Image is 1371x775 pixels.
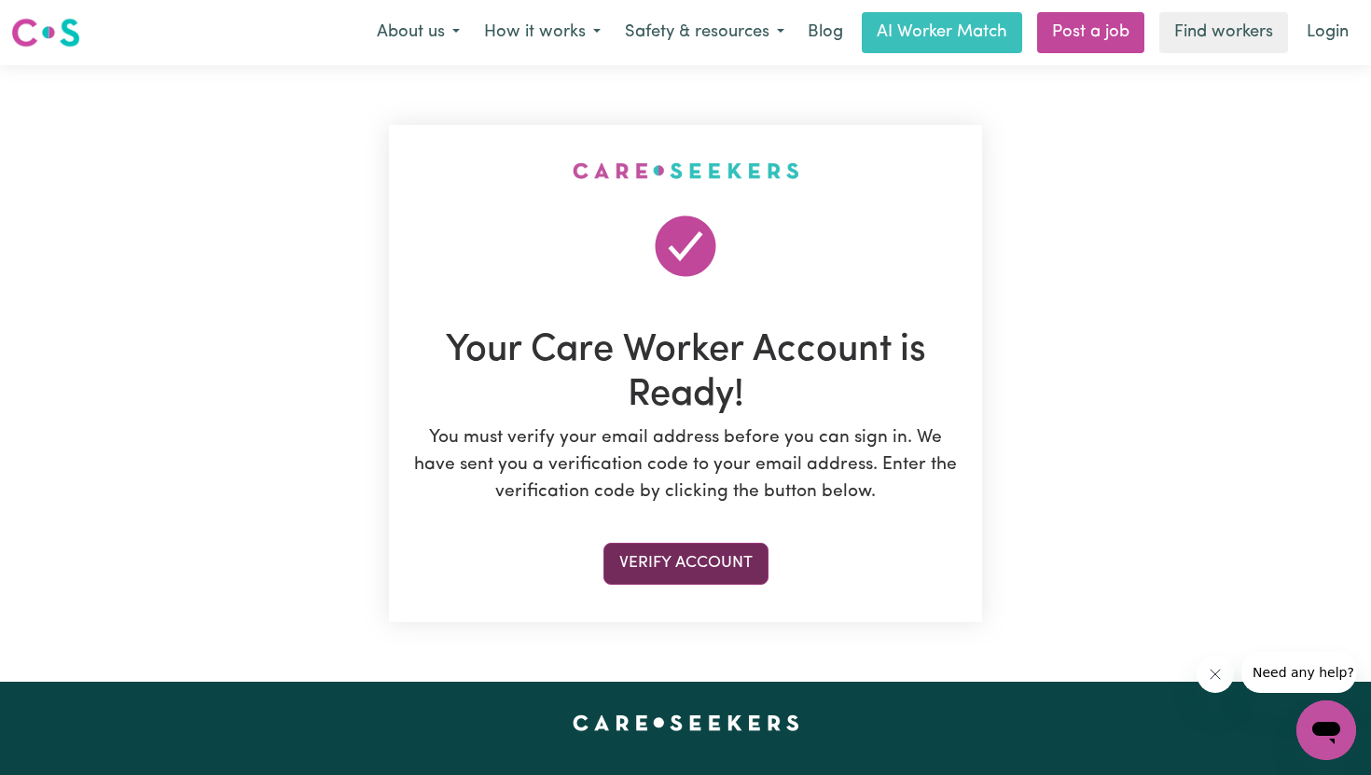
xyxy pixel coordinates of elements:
a: AI Worker Match [862,12,1022,53]
button: Safety & resources [613,13,796,52]
img: Careseekers logo [11,16,80,49]
iframe: Button to launch messaging window [1296,700,1356,760]
iframe: Message from company [1241,652,1356,693]
p: You must verify your email address before you can sign in. We have sent you a verification code t... [408,425,963,505]
iframe: Close message [1197,656,1234,693]
a: Blog [796,12,854,53]
a: Careseekers home page [573,715,799,730]
button: Verify Account [603,543,769,584]
h1: Your Care Worker Account is Ready! [408,328,963,418]
button: About us [365,13,472,52]
a: Find workers [1159,12,1288,53]
a: Login [1295,12,1360,53]
button: How it works [472,13,613,52]
a: Careseekers logo [11,11,80,54]
a: Post a job [1037,12,1144,53]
